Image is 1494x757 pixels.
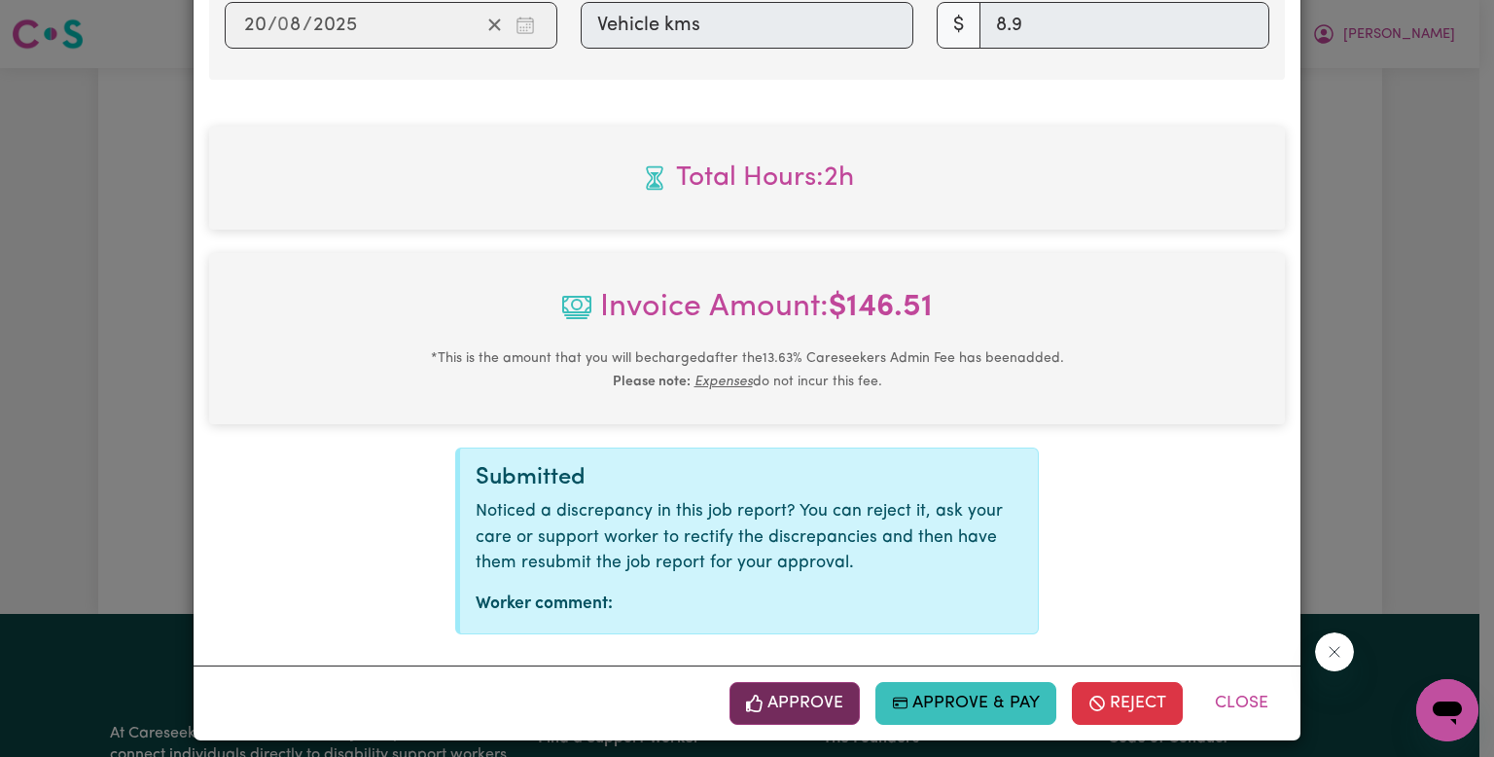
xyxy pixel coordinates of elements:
[431,351,1064,389] small: This is the amount that you will be charged after the 13.63 % Careseekers Admin Fee has been adde...
[476,499,1022,576] p: Noticed a discrepancy in this job report? You can reject it, ask your care or support worker to r...
[312,11,358,40] input: ----
[1198,682,1285,725] button: Close
[12,14,118,29] span: Need any help?
[476,595,613,612] strong: Worker comment:
[243,11,267,40] input: --
[267,15,277,36] span: /
[613,375,691,389] b: Please note:
[476,466,586,489] span: Submitted
[510,11,541,40] button: Enter the date of expense
[480,11,510,40] button: Clear date
[277,16,289,35] span: 0
[225,158,1269,198] span: Total hours worked: 2 hours
[1315,632,1354,671] iframe: Close message
[937,2,980,49] span: $
[581,2,913,49] input: Vehicle kms
[1072,682,1183,725] button: Reject
[829,292,933,323] b: $ 146.51
[729,682,860,725] button: Approve
[302,15,312,36] span: /
[225,284,1269,346] span: Invoice Amount:
[875,682,1057,725] button: Approve & Pay
[1416,679,1478,741] iframe: Button to launch messaging window
[694,375,753,389] u: Expenses
[278,11,302,40] input: --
